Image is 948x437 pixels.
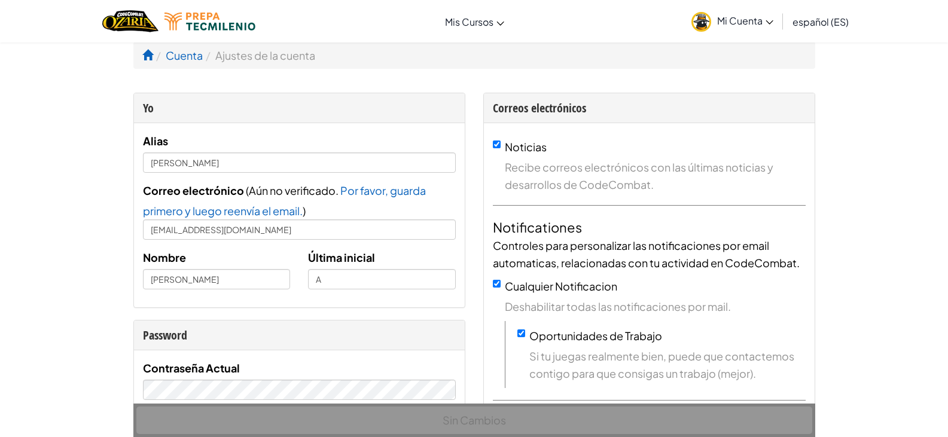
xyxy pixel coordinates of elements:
span: Correo electrónico [143,184,244,197]
span: Recibe correos electrónicos con las últimas noticias y desarrollos de CodeCombat. [505,158,806,193]
label: Noticias [505,140,547,154]
span: español (ES) [792,16,849,28]
label: Cualquier Notificacion [505,279,617,293]
a: Ozaria by CodeCombat logo [102,9,158,33]
a: Mi Cuenta [685,2,779,40]
li: Ajustes de la cuenta [203,47,315,64]
div: Yo [143,99,456,117]
label: Oportunidades de Trabajo [529,329,662,343]
span: Aún no verificado. [249,184,340,197]
div: Password [143,326,456,344]
label: Contraseña Actual [143,359,240,377]
span: Deshabilitar todas las notificaciones por mail. [505,298,806,315]
img: Tecmilenio logo [164,13,255,30]
div: Correos electrónicos [493,99,806,117]
a: Mis Cursos [439,5,510,38]
span: Mi Cuenta [717,14,773,27]
a: español (ES) [787,5,855,38]
span: Si tu juegas realmente bien, puede que contactemos contigo para que consigas un trabajo (mejor). [529,347,806,382]
span: Mis Cursos [445,16,493,28]
h4: Notificationes [493,218,806,237]
span: Controles para personalizar las notificaciones por email automaticas, relacionadas con tu activid... [493,239,800,270]
a: Cuenta [166,48,203,62]
span: ) [303,204,306,218]
img: avatar [691,12,711,32]
label: Alias [143,132,168,149]
img: Home [102,9,158,33]
label: Nombre [143,249,186,266]
label: Última inicial [308,249,375,266]
span: ( [244,184,249,197]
